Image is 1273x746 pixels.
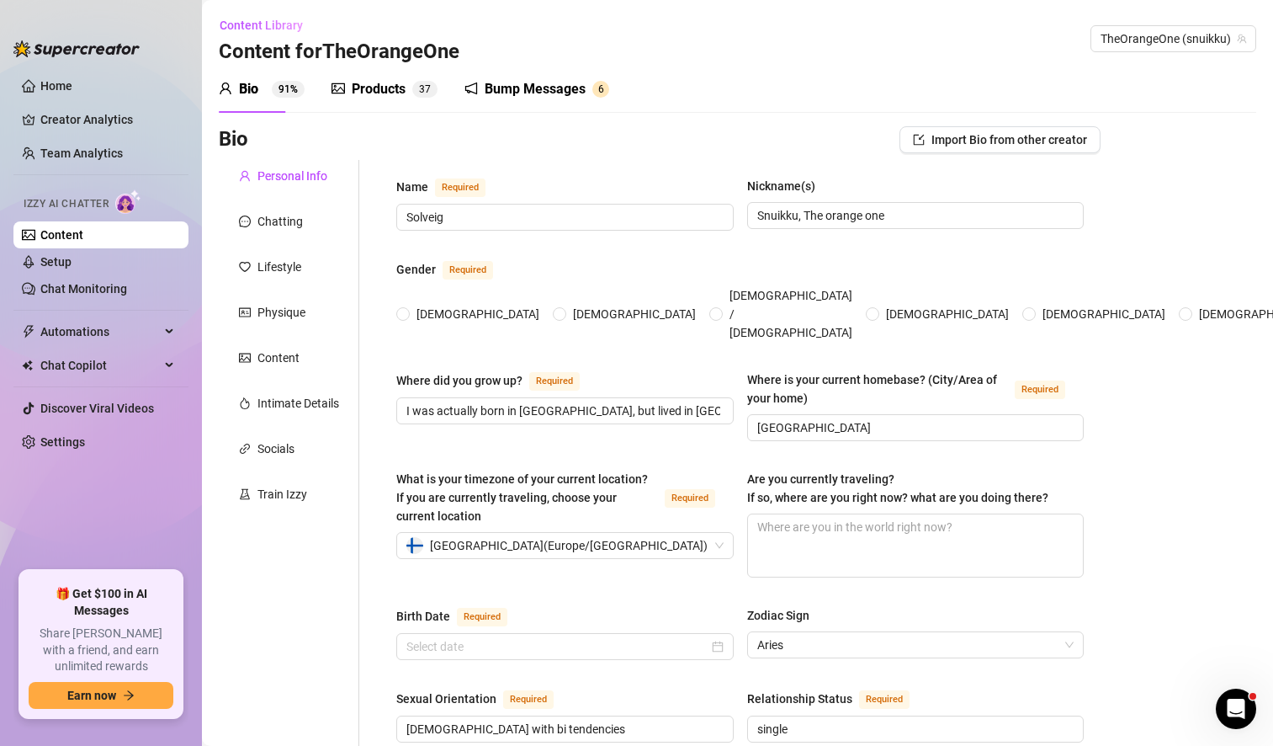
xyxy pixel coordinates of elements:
[747,177,827,195] label: Nickname(s)
[665,489,715,508] span: Required
[412,81,438,98] sup: 37
[40,435,85,449] a: Settings
[859,690,910,709] span: Required
[757,632,1074,658] span: Aries
[406,402,720,420] input: Where did you grow up?
[430,533,708,558] span: [GEOGRAPHIC_DATA] ( Europe/[GEOGRAPHIC_DATA] )
[913,134,925,146] span: import
[1216,689,1256,729] iframe: Intercom live chat
[40,228,83,242] a: Content
[239,79,258,99] div: Bio
[747,606,821,625] label: Zodiac Sign
[22,325,35,338] span: thunderbolt
[257,212,303,231] div: Chatting
[239,488,251,500] span: experiment
[13,40,140,57] img: logo-BBDzfeDw.svg
[40,352,160,379] span: Chat Copilot
[115,189,141,214] img: AI Chatter
[219,39,459,66] h3: Content for TheOrangeOne
[747,606,809,625] div: Zodiac Sign
[40,79,72,93] a: Home
[239,170,251,182] span: user
[435,179,485,197] span: Required
[239,216,251,227] span: message
[757,720,1071,738] input: Relationship Status
[219,126,248,153] h3: Bio
[29,586,173,619] span: 🎁 Get $100 in AI Messages
[723,286,859,342] span: [DEMOGRAPHIC_DATA] / [DEMOGRAPHIC_DATA]
[396,689,572,709] label: Sexual Orientation
[40,106,175,133] a: Creator Analytics
[219,82,232,95] span: user
[566,305,703,323] span: [DEMOGRAPHIC_DATA]
[396,260,436,279] div: Gender
[332,82,345,95] span: picture
[272,81,305,98] sup: 91%
[406,720,720,738] input: Sexual Orientation
[396,690,496,708] div: Sexual Orientation
[219,12,316,39] button: Content Library
[22,360,33,371] img: Chat Copilot
[40,282,127,296] a: Chat Monitoring
[40,402,154,415] a: Discover Viral Videos
[1036,305,1172,323] span: [DEMOGRAPHIC_DATA]
[257,349,300,367] div: Content
[419,83,425,95] span: 3
[239,261,251,273] span: heart
[29,626,173,675] span: Share [PERSON_NAME] with a friend, and earn unlimited rewards
[747,370,1009,408] div: Where is your current homebase? (City/Area of your home)
[40,147,123,160] a: Team Analytics
[396,177,504,197] label: Name
[257,258,301,276] div: Lifestyle
[757,206,1071,225] input: Nickname(s)
[443,261,493,280] span: Required
[220,19,303,32] span: Content Library
[757,418,1071,437] input: Where is your current homebase? (City/Area of your home)
[457,608,507,626] span: Required
[747,690,852,708] div: Relationship Status
[239,397,251,409] span: fire
[396,472,648,523] span: What is your timezone of your current location? If you are currently traveling, choose your curre...
[396,259,512,280] label: Gender
[598,83,604,95] span: 6
[406,537,423,554] img: fi
[747,370,1085,408] label: Where is your current homebase? (City/Area of your home)
[257,485,307,504] div: Train Izzy
[67,689,116,702] span: Earn now
[40,318,160,345] span: Automations
[406,637,708,656] input: Birth Date
[1101,26,1246,51] span: TheOrangeOne (snuikku)
[352,79,406,99] div: Products
[396,178,428,196] div: Name
[239,443,251,455] span: link
[464,82,478,95] span: notification
[396,607,450,626] div: Birth Date
[239,306,251,318] span: idcard
[24,196,109,212] span: Izzy AI Chatter
[747,472,1048,504] span: Are you currently traveling? If so, where are you right now? what are you doing there?
[1015,381,1065,399] span: Required
[257,394,339,413] div: Intimate Details
[879,305,1016,323] span: [DEMOGRAPHIC_DATA]
[485,79,586,99] div: Bump Messages
[1237,34,1247,44] span: team
[425,83,431,95] span: 7
[396,371,522,390] div: Where did you grow up?
[396,606,526,626] label: Birth Date
[29,682,173,709] button: Earn nowarrow-right
[406,208,720,226] input: Name
[396,370,598,391] label: Where did you grow up?
[40,255,72,269] a: Setup
[123,690,135,701] span: arrow-right
[592,81,609,98] sup: 6
[931,133,1087,147] span: Import Bio from other creator
[257,167,327,185] div: Personal Info
[410,305,546,323] span: [DEMOGRAPHIC_DATA]
[503,690,554,709] span: Required
[899,126,1101,153] button: Import Bio from other creator
[257,303,305,322] div: Physique
[747,689,928,709] label: Relationship Status
[747,177,815,195] div: Nickname(s)
[239,352,251,364] span: picture
[529,372,580,391] span: Required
